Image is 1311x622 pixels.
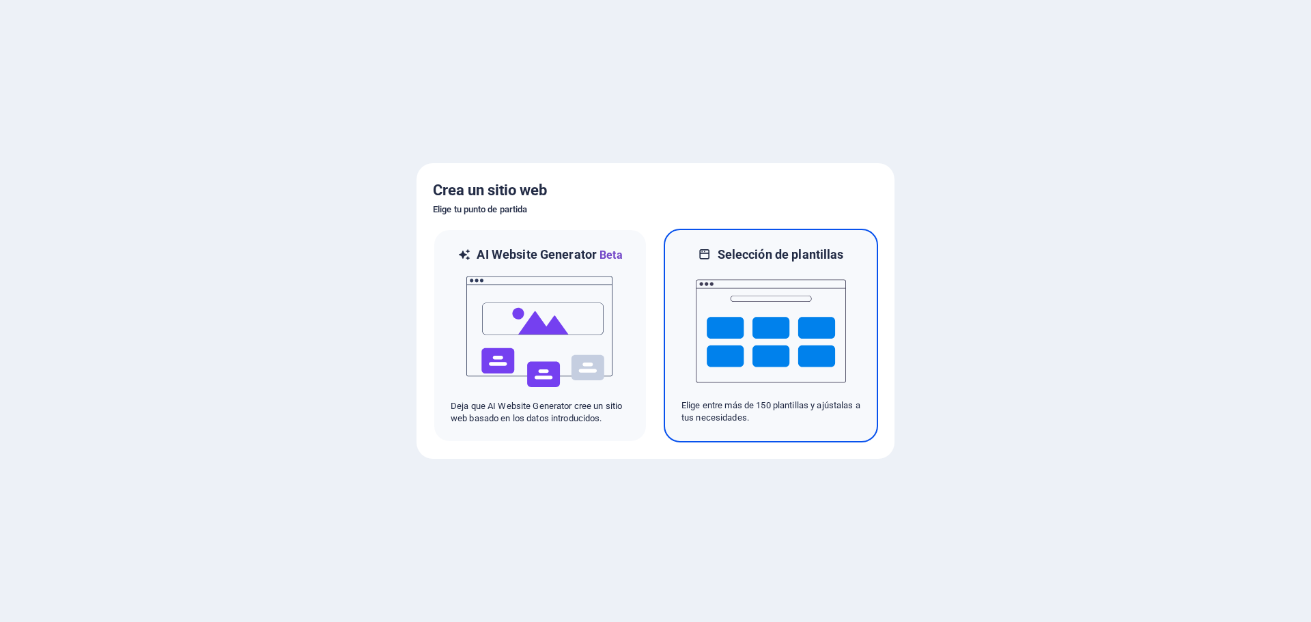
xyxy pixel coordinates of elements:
[465,264,615,400] img: ai
[433,180,878,201] h5: Crea un sitio web
[433,201,878,218] h6: Elige tu punto de partida
[433,229,647,442] div: AI Website GeneratorBetaaiDeja que AI Website Generator cree un sitio web basado en los datos int...
[597,249,623,261] span: Beta
[664,229,878,442] div: Selección de plantillasElige entre más de 150 plantillas y ajústalas a tus necesidades.
[477,246,622,264] h6: AI Website Generator
[681,399,860,424] p: Elige entre más de 150 plantillas y ajústalas a tus necesidades.
[451,400,630,425] p: Deja que AI Website Generator cree un sitio web basado en los datos introducidos.
[718,246,844,263] h6: Selección de plantillas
